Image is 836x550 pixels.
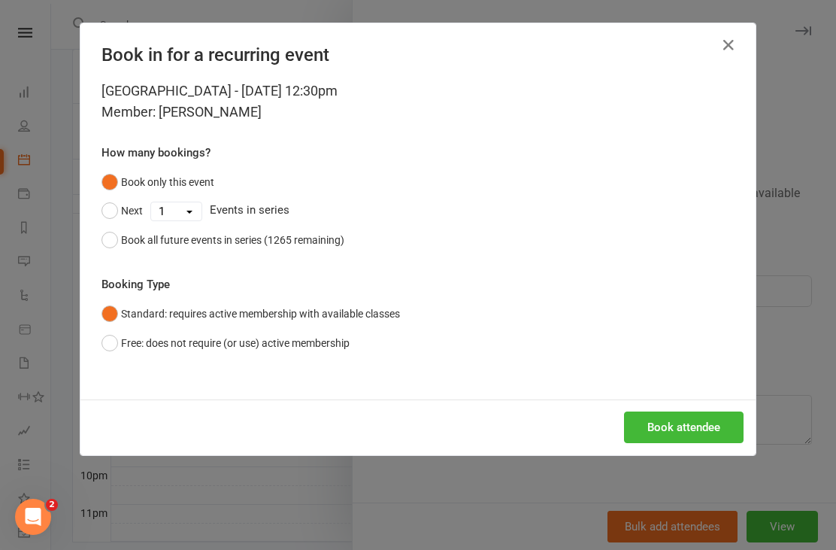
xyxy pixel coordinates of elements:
[46,499,58,511] span: 2
[101,226,344,254] button: Book all future events in series (1265 remaining)
[15,499,51,535] iframe: Intercom live chat
[101,144,211,162] label: How many bookings?
[101,196,143,225] button: Next
[101,81,735,123] div: [GEOGRAPHIC_DATA] - [DATE] 12:30pm Member: [PERSON_NAME]
[716,33,741,57] button: Close
[624,412,744,443] button: Book attendee
[101,196,735,225] div: Events in series
[101,275,170,293] label: Booking Type
[101,329,350,357] button: Free: does not require (or use) active membership
[101,168,214,196] button: Book only this event
[101,44,735,65] h4: Book in for a recurring event
[101,299,400,328] button: Standard: requires active membership with available classes
[121,232,344,248] div: Book all future events in series (1265 remaining)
